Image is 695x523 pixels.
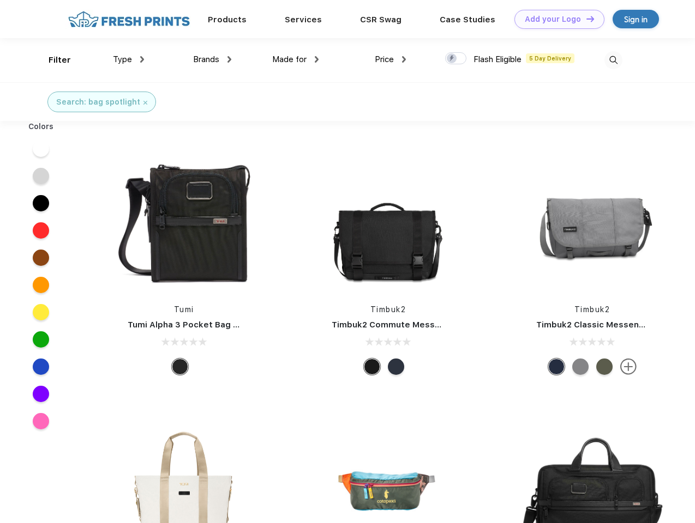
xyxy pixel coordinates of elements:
[20,121,62,132] div: Colors
[525,15,581,24] div: Add your Logo
[370,305,406,314] a: Timbuk2
[111,148,256,293] img: func=resize&h=266
[596,358,613,375] div: Eco Army
[574,305,610,314] a: Timbuk2
[113,54,132,64] span: Type
[208,15,247,25] a: Products
[364,358,380,375] div: Eco Black
[536,320,672,330] a: Timbuk2 Classic Messenger Bag
[315,56,319,63] img: dropdown.png
[548,358,565,375] div: Eco Nautical
[65,10,193,29] img: fo%20logo%202.webp
[128,320,255,330] a: Tumi Alpha 3 Pocket Bag Small
[56,96,140,108] div: Search: bag spotlight
[520,148,665,293] img: func=resize&h=266
[49,54,71,66] div: Filter
[193,54,219,64] span: Brands
[172,358,188,375] div: Black
[174,305,194,314] a: Tumi
[143,101,147,105] img: filter_cancel.svg
[227,56,231,63] img: dropdown.png
[572,358,589,375] div: Eco Gunmetal
[624,13,648,26] div: Sign in
[388,358,404,375] div: Eco Nautical
[526,53,574,63] span: 5 Day Delivery
[613,10,659,28] a: Sign in
[375,54,394,64] span: Price
[604,51,622,69] img: desktop_search.svg
[620,358,637,375] img: more.svg
[474,54,522,64] span: Flash Eligible
[140,56,144,63] img: dropdown.png
[272,54,307,64] span: Made for
[402,56,406,63] img: dropdown.png
[332,320,478,330] a: Timbuk2 Commute Messenger Bag
[586,16,594,22] img: DT
[315,148,460,293] img: func=resize&h=266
